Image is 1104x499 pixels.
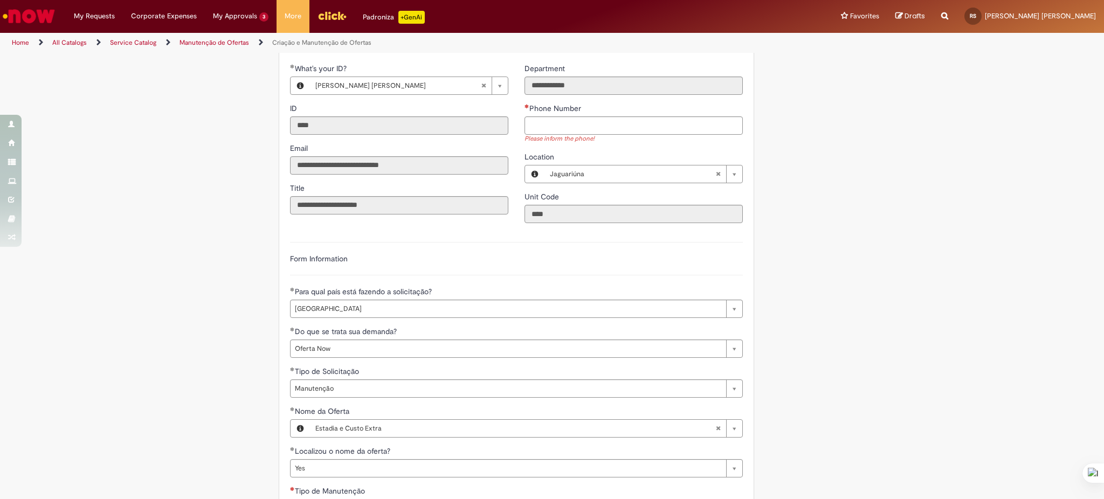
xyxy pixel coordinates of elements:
label: Read only - Unit Code [525,191,561,202]
span: Yes [295,460,721,477]
span: Required Filled [290,407,295,411]
span: Required Filled [290,367,295,371]
button: What's your ID?, Preview this record Rafael Rigolo da Silva [291,77,310,94]
span: RS [970,12,976,19]
label: Form Information [290,254,348,264]
span: My Requests [74,11,115,22]
a: [PERSON_NAME] [PERSON_NAME]Clear field What's your ID? [310,77,508,94]
span: Read only - Department [525,64,567,73]
input: ID [290,116,508,135]
span: Tipo de Manutenção [295,486,367,496]
span: Tipo de Solicitação [295,366,361,376]
abbr: Clear field What's your ID? [475,77,492,94]
a: Drafts [895,11,925,22]
span: Read only - ID [290,103,299,113]
img: ServiceNow [1,5,57,27]
button: Location, Preview this record Jaguariúna [525,165,544,183]
span: Drafts [905,11,925,21]
label: Read only - Department [525,63,567,74]
span: Do que se trata sua demanda? [295,327,399,336]
span: Estadia e Custo Extra [315,420,715,437]
div: Padroniza [363,11,425,24]
span: Oferta Now [295,340,721,357]
ul: Page breadcrumbs [8,33,728,53]
span: More [285,11,301,22]
span: Read only - Email [290,143,310,153]
span: Required - What's your ID? [295,64,349,73]
a: Criação e Manutenção de Ofertas [272,38,371,47]
abbr: Clear field Location [710,165,726,183]
div: Please inform the phone! [525,135,743,144]
a: Service Catalog [110,38,156,47]
input: Unit Code [525,205,743,223]
button: Nome da Oferta, Preview this record Estadia e Custo Extra [291,420,310,437]
span: Required Filled [290,64,295,68]
span: Manutenção [295,380,721,397]
abbr: Clear field Nome da Oferta [710,420,726,437]
span: Read only - Unit Code [525,192,561,202]
label: Read only - Title [290,183,307,193]
span: Nome da Oferta [295,406,351,416]
img: click_logo_yellow_360x200.png [318,8,347,24]
span: Corporate Expenses [131,11,197,22]
input: Phone Number [525,116,743,135]
span: Location [525,152,556,162]
label: Read only - ID [290,103,299,114]
span: Required [290,487,295,491]
input: Department [525,77,743,95]
span: Required [525,104,529,108]
span: 3 [259,12,268,22]
span: [GEOGRAPHIC_DATA] [295,300,721,317]
span: Favorites [850,11,879,22]
a: Estadia e Custo ExtraClear field Nome da Oferta [310,420,742,437]
span: Required Filled [290,447,295,451]
input: Email [290,156,508,175]
span: Required Filled [290,287,295,292]
a: Home [12,38,29,47]
input: Title [290,196,508,214]
a: All Catalogs [52,38,87,47]
a: Manutenção de Ofertas [180,38,249,47]
span: Phone Number [529,103,583,113]
span: Jaguariúna [550,165,715,183]
a: JaguariúnaClear field Location [544,165,742,183]
span: [PERSON_NAME] [PERSON_NAME] [985,11,1096,20]
label: Read only - Email [290,143,310,154]
span: Required Filled [290,327,295,331]
p: +GenAi [398,11,425,24]
span: Read only - Title [290,183,307,193]
span: My Approvals [213,11,257,22]
span: Localizou o nome da oferta? [295,446,392,456]
span: [PERSON_NAME] [PERSON_NAME] [315,77,481,94]
span: Para qual país está fazendo a solicitação? [295,287,434,296]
